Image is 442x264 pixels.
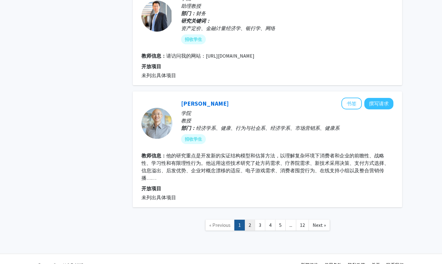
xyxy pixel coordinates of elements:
font: 招收学生 [185,37,202,42]
nav: 页面导航 [133,213,402,239]
span: Next » [313,222,326,228]
font: 请访问我的网站：[URL][DOMAIN_NAME] [166,53,254,59]
font: 财务 [196,10,206,16]
font: 开放项目 [141,63,161,69]
a: 1 [234,220,245,231]
span: ... [289,222,292,228]
font: 助理教授 [181,3,201,9]
a: 5 [275,220,286,231]
font: 部门： [181,125,196,131]
font: 教师信息： [141,53,166,59]
font: 教授 [181,117,191,124]
a: Next [309,220,330,231]
font: 他的研究重点是开发新的实证结构模型和估算方法，以理解复杂环境下消费者和企业的前瞻性、战略性、学习性和有限理性行为。他运用这些技术研究了处方药需求、疗养院需求、新技术采用决策、支付方式选择、信息溢... [141,152,389,181]
font: 撰写请求 [369,100,389,107]
font: 未列出具体项目 [141,72,176,78]
a: 4 [265,220,275,231]
a: Previous Page [205,220,235,231]
font: 开放项目 [141,185,161,191]
button: 将 Andrew Ching 添加到书签 [341,98,362,109]
a: 12 [296,220,309,231]
a: 3 [255,220,265,231]
iframe: 聊天 [5,236,26,259]
font: 经济学系、健康、行为与社会系、经济学系、市场营销系、健康系 [196,125,340,131]
font: 书签 [347,100,357,107]
font: 教师信息： [141,152,166,159]
font: 招收学生 [185,136,202,142]
font: 研究关键词： [181,18,211,24]
font: 学院 [181,110,191,116]
a: 2 [245,220,255,231]
font: 未列出具体项目 [141,194,176,200]
span: « Previous [209,222,231,228]
a: [PERSON_NAME] [181,99,229,107]
font: 部门： [181,10,196,16]
font: 资产定价、金融计量经济学、银行学、网络 [181,25,275,31]
button: 向 Andrew Ching 撰写请求 [364,98,393,109]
